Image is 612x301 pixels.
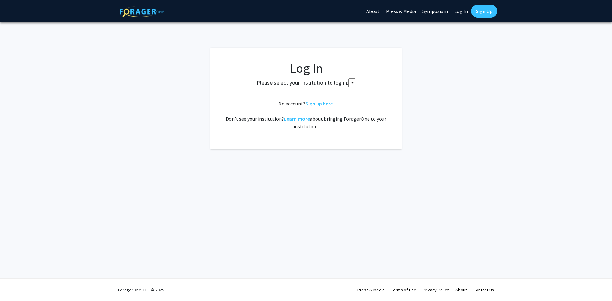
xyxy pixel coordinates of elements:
h1: Log In [223,61,389,76]
div: ForagerOne, LLC © 2025 [118,279,164,301]
img: ForagerOne Logo [120,6,164,17]
a: Sign up here [305,100,333,107]
div: No account? . Don't see your institution? about bringing ForagerOne to your institution. [223,100,389,130]
a: Sign Up [471,5,497,18]
a: Learn more about bringing ForagerOne to your institution [284,116,310,122]
label: Please select your institution to log in: [257,78,348,87]
a: Terms of Use [391,287,416,293]
a: Contact Us [473,287,494,293]
a: Press & Media [357,287,385,293]
a: About [455,287,467,293]
a: Privacy Policy [423,287,449,293]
